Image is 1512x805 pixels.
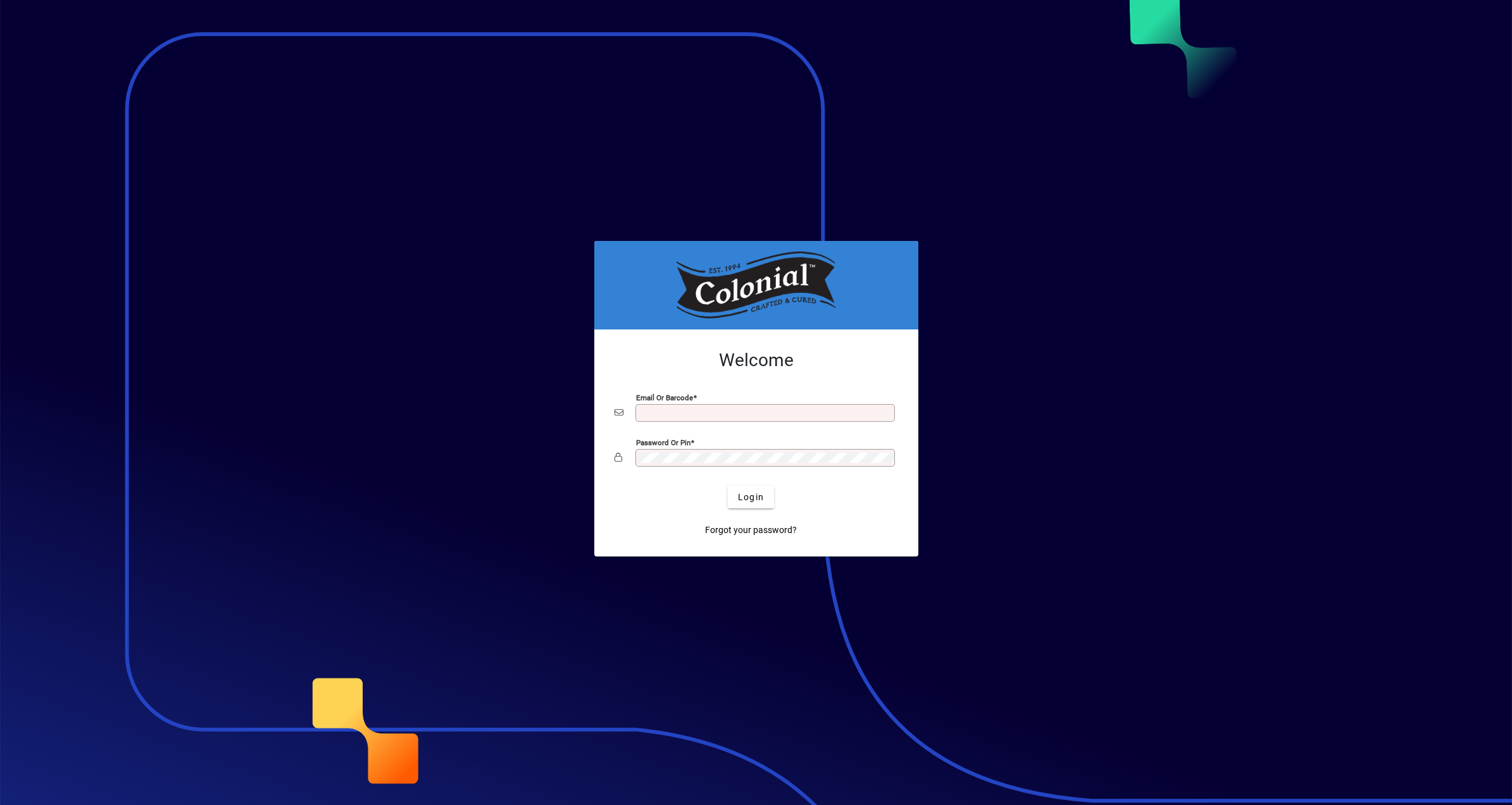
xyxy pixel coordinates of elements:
a: Forgot your password? [700,519,802,541]
span: Forgot your password? [705,524,797,537]
mat-label: Password or Pin [636,438,690,447]
mat-label: Email or Barcode [636,393,693,402]
span: Login [738,491,764,504]
h2: Welcome [615,350,898,371]
button: Login [728,486,774,508]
